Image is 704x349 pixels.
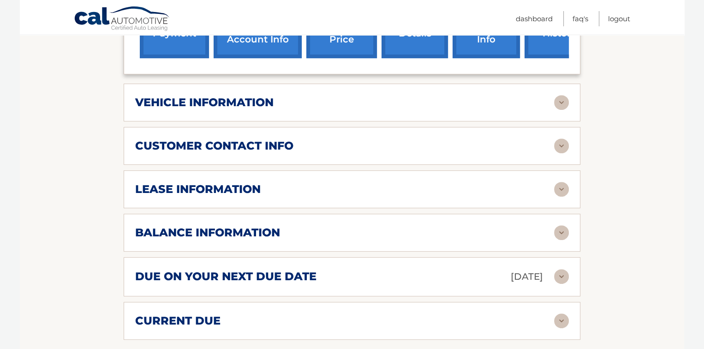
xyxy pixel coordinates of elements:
[74,6,171,33] a: Cal Automotive
[608,11,630,26] a: Logout
[554,95,569,110] img: accordion-rest.svg
[135,314,221,328] h2: current due
[554,138,569,153] img: accordion-rest.svg
[135,96,274,109] h2: vehicle information
[135,182,261,196] h2: lease information
[554,269,569,284] img: accordion-rest.svg
[135,270,316,283] h2: due on your next due date
[516,11,553,26] a: Dashboard
[554,182,569,197] img: accordion-rest.svg
[135,139,293,153] h2: customer contact info
[554,225,569,240] img: accordion-rest.svg
[135,226,280,240] h2: balance information
[573,11,588,26] a: FAQ's
[554,313,569,328] img: accordion-rest.svg
[511,269,543,285] p: [DATE]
